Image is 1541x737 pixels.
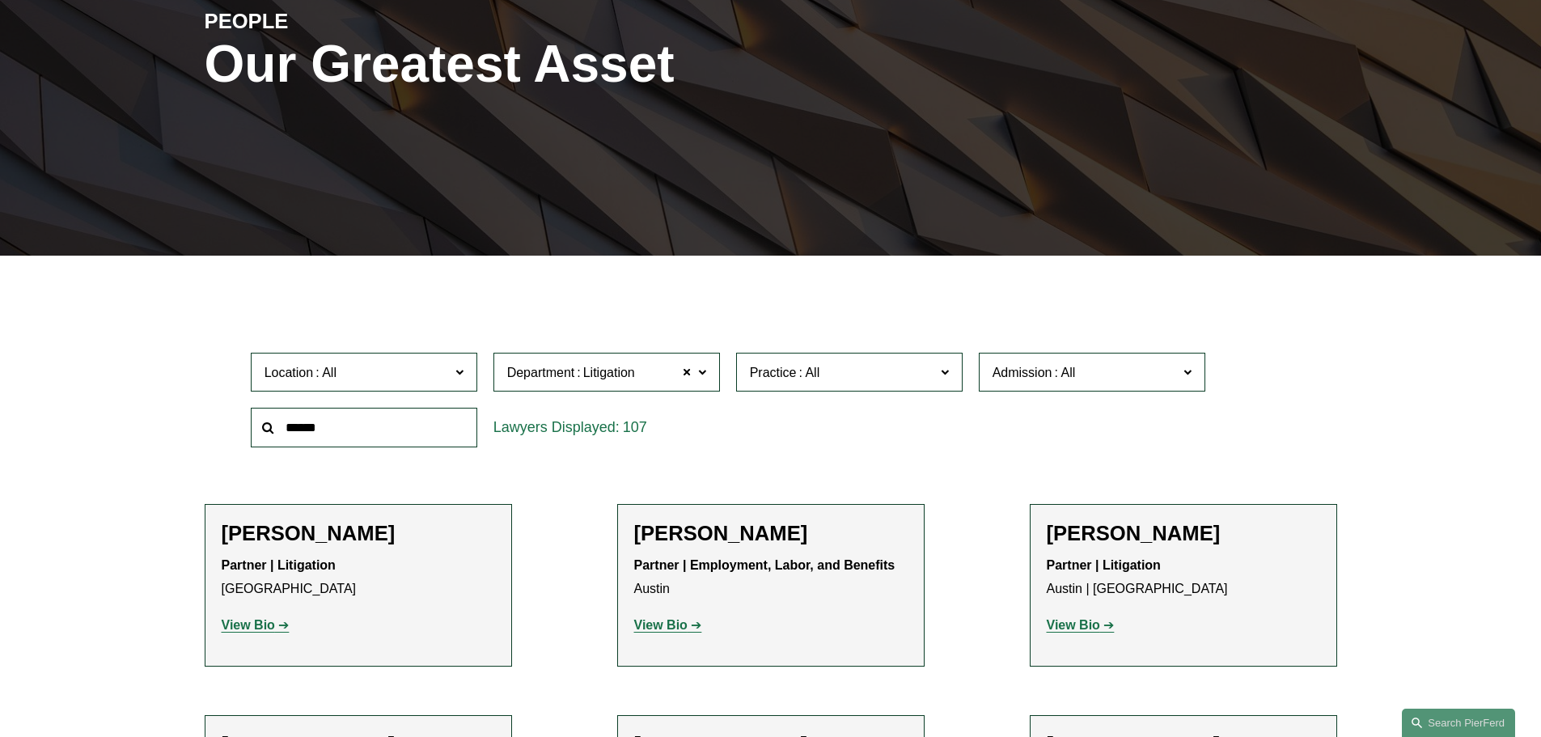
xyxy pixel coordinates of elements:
[265,366,314,379] span: Location
[634,618,688,632] strong: View Bio
[507,366,575,379] span: Department
[205,8,488,34] h4: PEOPLE
[623,419,647,435] span: 107
[222,618,290,632] a: View Bio
[222,521,495,546] h2: [PERSON_NAME]
[1402,709,1515,737] a: Search this site
[634,554,908,601] p: Austin
[222,554,495,601] p: [GEOGRAPHIC_DATA]
[634,618,702,632] a: View Bio
[1047,618,1100,632] strong: View Bio
[222,618,275,632] strong: View Bio
[1047,618,1115,632] a: View Bio
[993,366,1052,379] span: Admission
[583,362,635,383] span: Litigation
[634,558,895,572] strong: Partner | Employment, Labor, and Benefits
[205,35,959,94] h1: Our Greatest Asset
[222,558,336,572] strong: Partner | Litigation
[750,366,797,379] span: Practice
[1047,554,1320,601] p: Austin | [GEOGRAPHIC_DATA]
[1047,521,1320,546] h2: [PERSON_NAME]
[634,521,908,546] h2: [PERSON_NAME]
[1047,558,1161,572] strong: Partner | Litigation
